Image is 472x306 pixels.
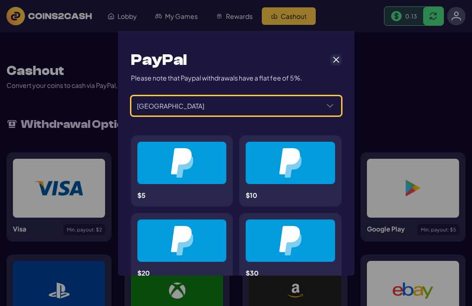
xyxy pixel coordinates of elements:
[319,96,341,115] div: Select a Country
[137,269,150,277] span: $20
[279,226,301,255] img: Payment Method
[279,148,301,178] img: Payment Method
[246,269,259,277] span: $30
[171,148,193,178] img: Payment Method
[131,73,302,83] p: Please note that Paypal withdrawals have a flat fee of 5%.
[131,96,319,115] span: [GEOGRAPHIC_DATA]
[246,191,257,199] span: $10
[171,226,193,255] img: Payment Method
[131,50,187,70] h1: PayPal
[330,54,342,65] button: Cancel
[137,191,146,199] span: $5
